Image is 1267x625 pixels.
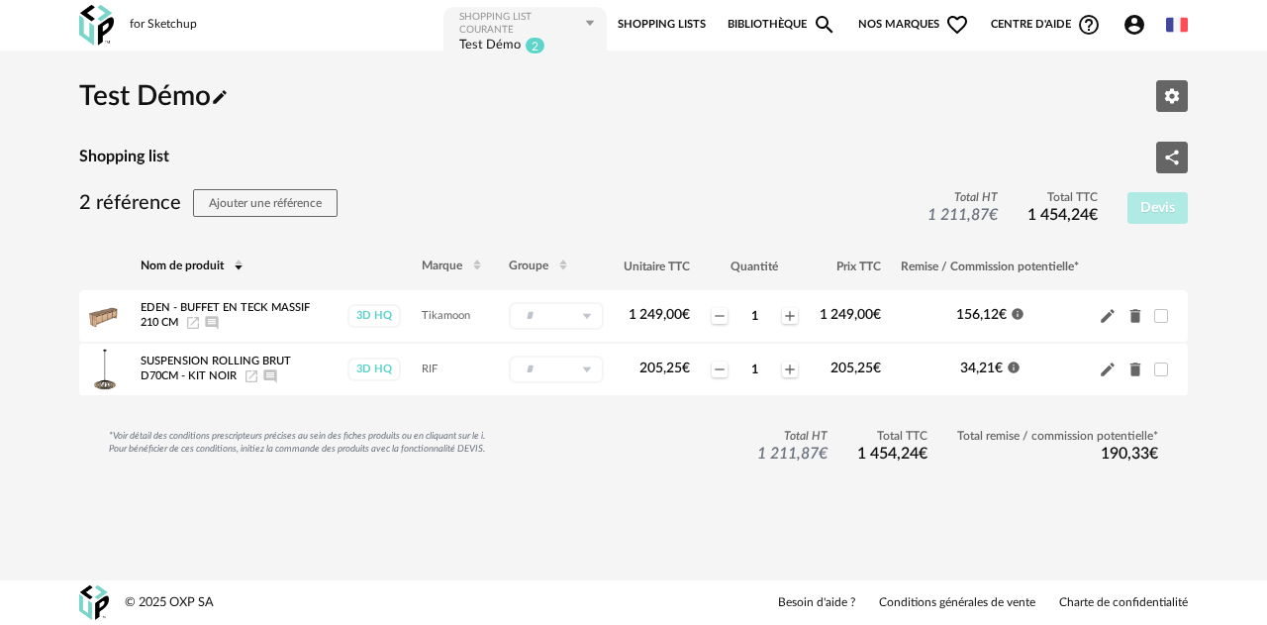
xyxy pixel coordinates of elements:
[1099,361,1117,378] span: Pencil icon
[757,446,828,462] span: 1 211,87
[1126,361,1144,378] span: Delete icon
[639,362,690,375] span: 205,25
[712,362,728,377] span: Minus icon
[347,304,401,327] div: 3D HQ
[525,37,545,54] sup: 2
[991,13,1101,37] span: Centre d'aideHelp Circle Outline icon
[819,446,828,462] span: €
[1011,306,1024,320] span: Information icon
[346,304,402,327] a: 3D HQ
[919,446,927,462] span: €
[79,147,169,167] h4: Shopping list
[211,82,229,110] span: Pencil icon
[1149,446,1158,462] span: €
[125,594,214,611] div: © 2025 OXP SA
[1127,192,1189,224] button: Devis
[1059,595,1188,611] a: Charte de confidentialité
[1077,13,1101,37] span: Help Circle Outline icon
[857,429,927,445] span: Total TTC
[730,362,780,377] div: 1
[185,317,201,328] a: Launch icon
[730,308,780,324] div: 1
[927,207,998,223] span: 1 211,87
[1156,142,1188,173] button: Share Variant icon
[960,362,1003,375] span: 34,21
[84,349,126,390] img: Product pack shot
[858,5,969,45] span: Nos marques
[782,308,798,324] span: Plus icon
[209,197,322,209] span: Ajouter une référence
[879,595,1035,611] a: Conditions générales de vente
[813,13,836,37] span: Magnify icon
[509,260,548,271] span: Groupe
[1122,13,1155,37] span: Account Circle icon
[79,78,229,114] h2: Test Démo
[459,37,521,55] div: Test Démo
[757,429,828,445] span: Total HT
[1099,307,1117,325] span: Pencil icon
[873,362,881,375] span: €
[84,295,126,337] img: Product pack shot
[1027,190,1098,206] span: Total TTC
[712,308,728,324] span: Minus icon
[79,189,338,217] h3: 2 référence
[1007,360,1021,373] span: Information icon
[262,370,278,381] span: Ajouter un commentaire
[204,317,220,328] span: Ajouter un commentaire
[1126,307,1144,325] span: Delete icon
[141,260,224,271] span: Nom de produit
[1166,14,1188,36] img: fr
[873,308,881,322] span: €
[1140,201,1175,215] span: Devis
[141,302,310,328] span: Eden - Buffet en teck massif 210 cm
[1089,207,1098,223] span: €
[141,356,291,381] span: Suspension ROLLING BRUT D70cm - Kit noir
[618,5,706,45] a: Shopping Lists
[957,429,1158,445] span: Total remise / commission potentielle*
[995,362,1003,375] span: €
[989,207,998,223] span: €
[682,308,690,322] span: €
[193,189,338,217] button: Ajouter une référence
[244,370,259,381] a: Launch icon
[782,362,798,377] span: Plus icon
[79,585,109,620] img: OXP
[1122,13,1146,37] span: Account Circle icon
[130,17,197,33] div: for Sketchup
[830,362,881,375] span: 205,25
[459,11,583,37] div: Shopping List courante
[891,243,1089,290] th: Remise / Commission potentielle*
[945,13,969,37] span: Heart Outline icon
[614,243,700,290] th: Unitaire TTC
[422,260,462,271] span: Marque
[629,308,690,322] span: 1 249,00
[109,430,485,455] div: *Voir détail des conditions prescripteurs précises au sein des fiches produits ou en cliquant sur...
[1027,207,1098,223] span: 1 454,24
[700,243,810,290] th: Quantité
[1101,446,1158,462] span: 190,33
[422,364,438,374] span: RIF
[682,362,690,375] span: €
[1156,80,1188,112] button: Editer les paramètres
[778,595,855,611] a: Besoin d'aide ?
[1163,88,1181,102] span: Editer les paramètres
[728,5,836,45] a: BibliothèqueMagnify icon
[79,5,114,46] img: OXP
[346,358,402,380] a: 3D HQ
[347,358,401,380] div: 3D HQ
[927,190,998,206] span: Total HT
[422,310,470,321] span: Tikamoon
[509,302,604,330] div: Sélectionner un groupe
[820,308,881,322] span: 1 249,00
[1163,150,1181,163] span: Share Variant icon
[509,356,604,383] div: Sélectionner un groupe
[857,446,927,462] span: 1 454,24
[999,308,1007,322] span: €
[810,243,891,290] th: Prix TTC
[956,308,1007,322] span: 156,12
